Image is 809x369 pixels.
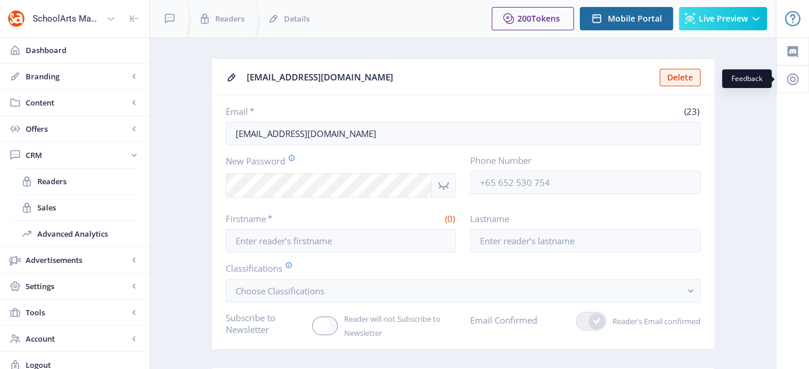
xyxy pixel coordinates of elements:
[26,280,128,292] span: Settings
[470,229,701,252] input: Enter reader’s lastname
[679,7,767,30] button: Live Preview
[699,14,748,23] span: Live Preview
[284,13,310,24] span: Details
[37,228,138,240] span: Advanced Analytics
[7,9,26,28] img: properties.app_icon.png
[247,68,653,86] div: [EMAIL_ADDRESS][DOMAIN_NAME]
[682,106,701,117] span: (23)
[226,106,458,117] label: Email
[432,173,456,198] nb-icon: Show password
[236,285,324,297] span: Choose Classifications
[226,262,691,275] label: Classifications
[12,168,138,194] a: Readers
[531,13,560,24] span: Tokens
[37,175,138,187] span: Readers
[12,195,138,220] a: Sales
[37,202,138,213] span: Sales
[26,123,128,135] span: Offers
[608,14,662,23] span: Mobile Portal
[470,312,537,328] label: Email Confirmed
[226,122,701,145] input: Enter reader’s email
[26,97,128,108] span: Content
[226,229,456,252] input: Enter reader’s firstname
[26,44,140,56] span: Dashboard
[226,154,447,167] label: New Password
[470,213,691,224] label: Lastname
[470,171,701,194] input: +65 652 530 754
[443,213,456,224] span: (0)
[338,312,456,340] span: Reader will not Subscribe to Newsletter
[215,13,244,24] span: Readers
[606,314,701,328] span: Reader's Email confirmed
[26,149,128,161] span: CRM
[26,254,128,266] span: Advertisements
[26,333,128,345] span: Account
[26,71,128,82] span: Branding
[226,279,701,303] button: Choose Classifications
[470,154,691,166] label: Phone Number
[660,69,701,86] button: Delete
[33,6,101,31] div: SchoolArts Magazine
[226,312,303,335] label: Subscribe to Newsletter
[226,213,337,224] label: Firstname
[492,7,574,30] button: 200Tokens
[580,7,673,30] button: Mobile Portal
[26,307,128,318] span: Tools
[12,221,138,247] a: Advanced Analytics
